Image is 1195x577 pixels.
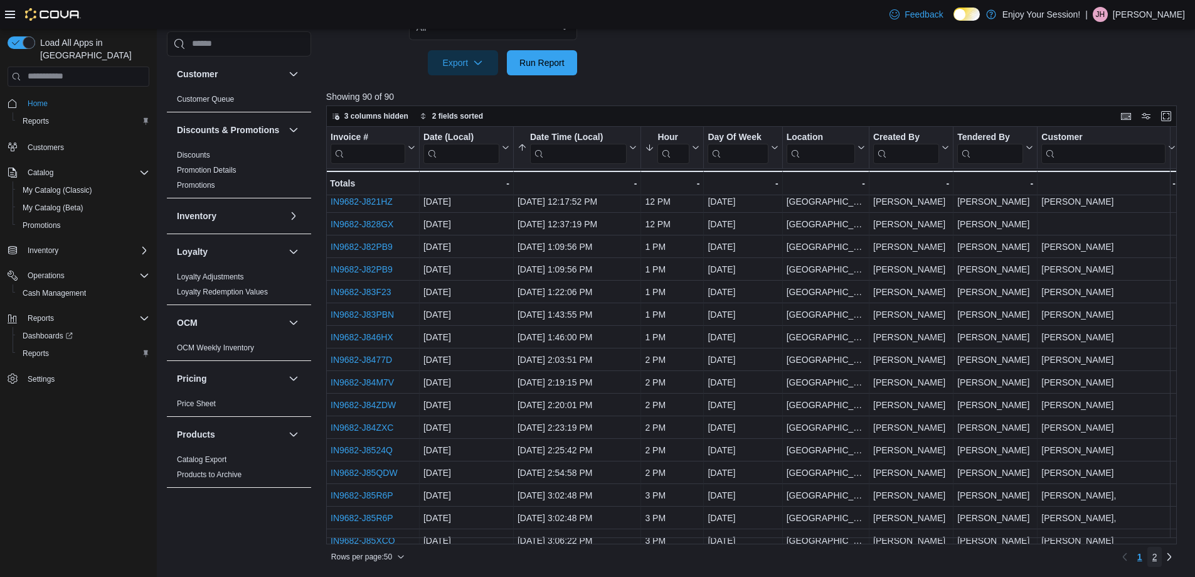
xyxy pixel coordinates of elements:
div: [DATE] 3:02:48 PM [518,510,637,526]
div: [DATE] [423,465,509,480]
img: Cova [25,8,81,21]
div: [PERSON_NAME] [1041,352,1176,367]
a: My Catalog (Beta) [18,200,88,215]
span: 2 [1152,551,1157,563]
div: [DATE] 1:09:56 PM [518,239,637,254]
div: [GEOGRAPHIC_DATA] [787,352,865,367]
div: [PERSON_NAME] [873,375,949,390]
a: Catalog Export [177,455,226,464]
a: Promotions [177,181,215,190]
a: Reports [18,346,54,361]
div: [PERSON_NAME] [957,284,1033,299]
button: Catalog [23,165,58,180]
a: IN9682-J8477D [331,355,392,365]
p: [PERSON_NAME] [1113,7,1185,22]
div: - [518,176,637,191]
div: Day Of Week [708,132,768,144]
div: [PERSON_NAME] [957,488,1033,503]
div: [DATE] [423,217,509,232]
h3: Pricing [177,372,206,385]
button: OCM [177,316,284,329]
span: Reports [18,114,149,129]
button: Cash Management [13,284,154,302]
div: [PERSON_NAME] [873,284,949,299]
div: [PERSON_NAME] [1041,307,1176,322]
div: [GEOGRAPHIC_DATA] [787,239,865,254]
div: [DATE] 1:43:55 PM [518,307,637,322]
button: Inventory [286,208,301,224]
div: [PERSON_NAME] [873,420,949,435]
button: Export [428,50,498,75]
div: Date (Local) [423,132,499,164]
div: [DATE] [708,239,778,254]
div: [DATE] 1:46:00 PM [518,330,637,345]
span: Reports [28,313,54,323]
span: Inventory [28,245,58,256]
div: [DATE] [708,262,778,277]
button: Date (Local) [423,132,509,164]
div: [GEOGRAPHIC_DATA] [787,375,865,390]
div: [GEOGRAPHIC_DATA] [787,307,865,322]
span: Operations [23,268,149,283]
div: Customer [1041,132,1166,164]
span: Cash Management [23,288,86,298]
div: Tendered By [957,132,1023,164]
div: Date (Local) [423,132,499,144]
div: [PERSON_NAME] [957,352,1033,367]
p: Enjoy Your Session! [1002,7,1081,22]
div: [PERSON_NAME] [873,330,949,345]
button: Discounts & Promotions [286,122,301,138]
div: [DATE] [423,397,509,413]
div: 12 PM [645,194,699,209]
div: [GEOGRAPHIC_DATA] [787,262,865,277]
div: Products [167,452,311,487]
div: Customer [1041,132,1166,144]
div: [DATE] [423,375,509,390]
a: Reports [18,114,54,129]
a: IN9682-J8524Q [331,445,393,455]
button: Operations [23,268,70,283]
div: [PERSON_NAME] [957,262,1033,277]
div: [PERSON_NAME] [957,239,1033,254]
div: Invoice # URL [331,132,405,164]
button: Inventory [177,210,284,222]
a: IN9682-J85QDW [331,468,398,478]
span: Home [28,99,48,109]
span: Cash Management [18,286,149,301]
div: [PERSON_NAME] [873,262,949,277]
div: [PERSON_NAME] [1041,330,1176,345]
span: Promotions [177,180,215,190]
a: Loyalty Adjustments [177,272,244,281]
button: Pricing [177,372,284,385]
div: [PERSON_NAME] [957,443,1033,458]
div: [DATE] 12:37:19 PM [518,217,637,232]
div: [PERSON_NAME] [873,488,949,503]
button: Reports [23,311,59,326]
span: Load All Apps in [GEOGRAPHIC_DATA] [35,36,149,62]
div: [DATE] [423,330,509,345]
a: Price Sheet [177,399,216,408]
div: [PERSON_NAME] [873,465,949,480]
div: - [645,176,699,191]
span: Dashboards [23,331,73,341]
span: Reports [23,348,49,359]
span: Promotions [23,220,61,230]
div: [DATE] 3:02:48 PM [518,488,637,503]
div: [PERSON_NAME] [1041,465,1176,480]
span: JH [1096,7,1105,22]
button: Loyalty [286,244,301,259]
span: Loyalty Adjustments [177,272,244,282]
button: OCM [286,315,301,330]
button: Inventory [3,242,154,259]
button: Inventory [23,243,63,258]
button: Settings [3,370,154,388]
div: [DATE] [423,194,509,209]
div: [DATE] [708,510,778,526]
span: Export [435,50,491,75]
a: Promotion Details [177,166,236,175]
div: Hour [657,132,689,164]
div: 2 PM [645,420,699,435]
div: 1 PM [645,239,699,254]
div: [GEOGRAPHIC_DATA] [787,397,865,413]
